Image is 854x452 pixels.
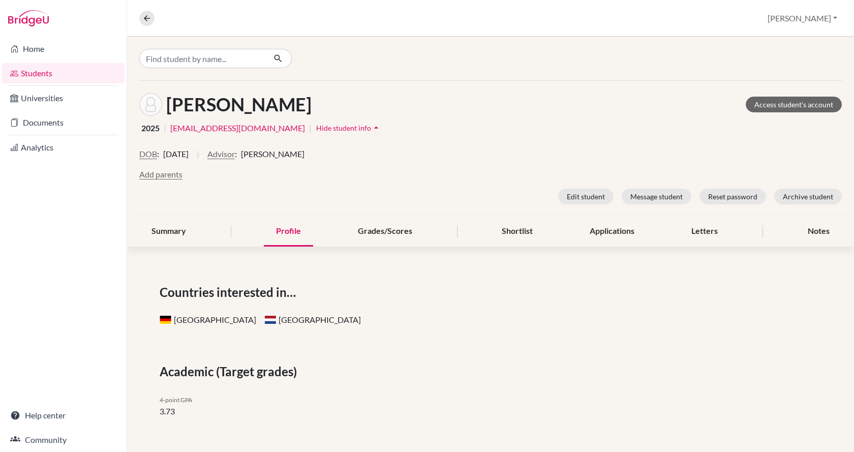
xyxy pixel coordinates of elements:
[139,49,265,68] input: Find student by name...
[2,88,125,108] a: Universities
[796,217,842,247] div: Notes
[141,122,160,134] span: 2025
[241,148,304,160] span: [PERSON_NAME]
[2,137,125,158] a: Analytics
[774,189,842,204] button: Archive student
[160,405,483,417] li: 3.73
[2,112,125,133] a: Documents
[2,405,125,426] a: Help center
[170,122,305,134] a: [EMAIL_ADDRESS][DOMAIN_NAME]
[577,217,647,247] div: Applications
[160,363,301,381] span: Academic (Target grades)
[699,189,766,204] button: Reset password
[139,217,198,247] div: Summary
[316,124,371,132] span: Hide student info
[558,189,614,204] button: Edit student
[235,148,237,160] span: :
[2,39,125,59] a: Home
[763,9,842,28] button: [PERSON_NAME]
[160,283,300,302] span: Countries interested in…
[163,148,189,160] span: [DATE]
[157,148,159,160] span: :
[139,148,157,160] button: DOB
[166,94,312,115] h1: [PERSON_NAME]
[264,315,277,324] span: Netherlands
[139,168,182,180] button: Add parents
[264,315,361,324] span: [GEOGRAPHIC_DATA]
[160,396,192,404] span: 4-point GPA
[2,63,125,83] a: Students
[316,120,382,136] button: Hide student infoarrow_drop_up
[2,430,125,450] a: Community
[679,217,730,247] div: Letters
[622,189,691,204] button: Message student
[160,315,172,324] span: Germany
[490,217,545,247] div: Shortlist
[371,123,381,133] i: arrow_drop_up
[160,315,256,324] span: [GEOGRAPHIC_DATA]
[264,217,313,247] div: Profile
[207,148,235,160] button: Advisor
[139,93,162,116] img: Kornél Gyurkovics's avatar
[346,217,424,247] div: Grades/Scores
[746,97,842,112] a: Access student's account
[197,148,199,168] span: |
[8,10,49,26] img: Bridge-U
[309,122,312,134] span: |
[164,122,166,134] span: |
